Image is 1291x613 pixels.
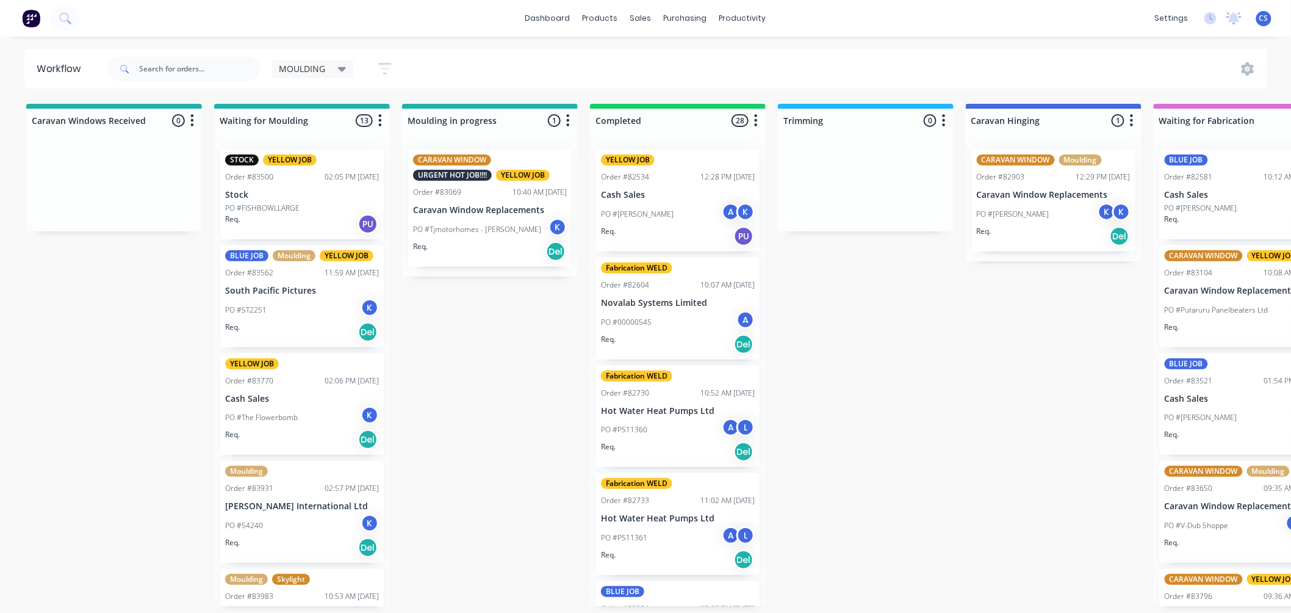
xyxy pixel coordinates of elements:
p: PO #The Flowerbomb [225,412,298,423]
div: Order #83562 [225,267,273,278]
div: Workflow [37,62,87,76]
div: URGENT HOT JOB!!!! [413,170,492,181]
div: Del [1110,227,1129,246]
p: PO #Tjmotorhomes - [PERSON_NAME] [413,224,541,235]
div: Order #83521 [1165,375,1213,386]
div: CARAVAN WINDOW [413,154,491,165]
div: settings [1149,9,1195,27]
div: Fabrication WELDOrder #8273311:02 AM [DATE]Hot Water Heat Pumps LtdPO #PS11361ALReq.Del [596,473,760,575]
div: A [722,526,740,545]
div: Order #82534 [601,172,649,183]
div: Order #83104 [1165,267,1213,278]
div: Del [546,242,566,261]
div: 11:02 AM [DATE] [700,495,755,506]
div: 12:28 PM [DATE] [700,172,755,183]
p: PO #PS11361 [601,532,647,543]
p: Req. [225,537,240,548]
div: YELLOW JOB [320,250,373,261]
div: Order #83796 [1165,591,1213,602]
p: Req. [225,214,240,225]
div: productivity [713,9,772,27]
div: Order #82604 [601,280,649,291]
input: Search for orders... [139,57,260,81]
div: L [736,418,755,437]
div: K [736,203,755,221]
p: Cash Sales [601,190,755,200]
p: Hot Water Heat Pumps Ltd [601,406,755,416]
div: BLUE JOB [225,250,268,261]
div: Moulding [273,250,315,261]
div: Order #82581 [1165,172,1213,183]
div: Del [358,322,378,342]
div: BLUE JOBMouldingYELLOW JOBOrder #8356211:59 AM [DATE]South Pacific PicturesPO #ST2251KReq.Del [220,245,384,347]
div: Moulding [225,466,268,477]
div: L [736,526,755,545]
p: Req. [1165,214,1179,225]
div: CARAVAN WINDOW [1165,574,1243,585]
p: PO #Putaruru Panelbeaters Ltd [1165,305,1268,316]
p: [PERSON_NAME] International Ltd [225,501,379,512]
div: Del [358,430,378,449]
div: products [577,9,624,27]
p: PO #[PERSON_NAME] [601,209,674,220]
p: PO #FISHBOWLLARGE [225,203,300,214]
div: K [548,218,567,236]
div: CARAVAN WINDOWURGENT HOT JOB!!!!YELLOW JOBOrder #8306910:40 AM [DATE]Caravan Window ReplacementsP... [408,150,572,267]
div: 02:06 PM [DATE] [325,375,379,386]
span: MOULDING [279,62,326,75]
div: 02:05 PM [DATE] [325,172,379,183]
div: 10:40 AM [DATE] [512,187,567,198]
div: 12:29 PM [DATE] [1076,172,1131,183]
div: Order #82733 [601,495,649,506]
div: Del [734,550,753,570]
p: Novalab Systems Limited [601,298,755,308]
p: South Pacific Pictures [225,286,379,296]
p: Caravan Window Replacements [413,205,567,216]
div: 10:53 AM [DATE] [325,591,379,602]
p: Req. [1165,537,1179,548]
div: STOCKYELLOW JOBOrder #8350002:05 PM [DATE]StockPO #FISHBOWLLARGEReq.PU [220,150,384,239]
div: YELLOW JOBOrder #8377002:06 PM [DATE]Cash SalesPO #The FlowerbombKReq.Del [220,354,384,455]
div: BLUE JOB [601,586,644,597]
div: YELLOW JOB [496,170,550,181]
div: PU [734,227,753,246]
p: Req. [601,441,616,452]
div: A [722,203,740,221]
p: PO #00000545 [601,317,652,328]
p: Cash Sales [225,394,379,404]
div: Del [734,335,753,354]
div: Order #82730 [601,388,649,399]
div: 02:57 PM [DATE] [325,483,379,494]
p: Req. [977,226,991,237]
div: A [722,418,740,437]
div: Fabrication WELD [601,478,672,489]
p: Req. [225,429,240,440]
p: PO #[PERSON_NAME] [1165,203,1237,214]
div: Order #83500 [225,172,273,183]
div: K [361,406,379,424]
p: Stock [225,190,379,200]
p: Req. [601,550,616,560]
p: Hot Water Heat Pumps Ltd [601,513,755,524]
p: PO #54240 [225,520,263,531]
div: Moulding [1247,466,1290,477]
div: A [736,311,755,329]
div: CARAVAN WINDOW [1165,466,1243,477]
p: PO #ST2251 [225,305,267,316]
div: MouldingOrder #8393102:57 PM [DATE][PERSON_NAME] International LtdPO #54240KReq.Del [220,461,384,563]
div: 11:59 AM [DATE] [325,267,379,278]
div: Del [358,538,378,557]
div: Order #83650 [1165,483,1213,494]
div: BLUE JOB [1165,154,1208,165]
div: Order #83931 [225,483,273,494]
div: Order #82903 [977,172,1025,183]
div: sales [624,9,658,27]
p: PO #PS11360 [601,424,647,435]
img: Factory [22,9,40,27]
a: dashboard [519,9,577,27]
div: YELLOW JOB [601,154,655,165]
div: K [361,299,379,317]
p: Req. [225,322,240,333]
p: PO #[PERSON_NAME] [1165,412,1237,423]
div: purchasing [658,9,713,27]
